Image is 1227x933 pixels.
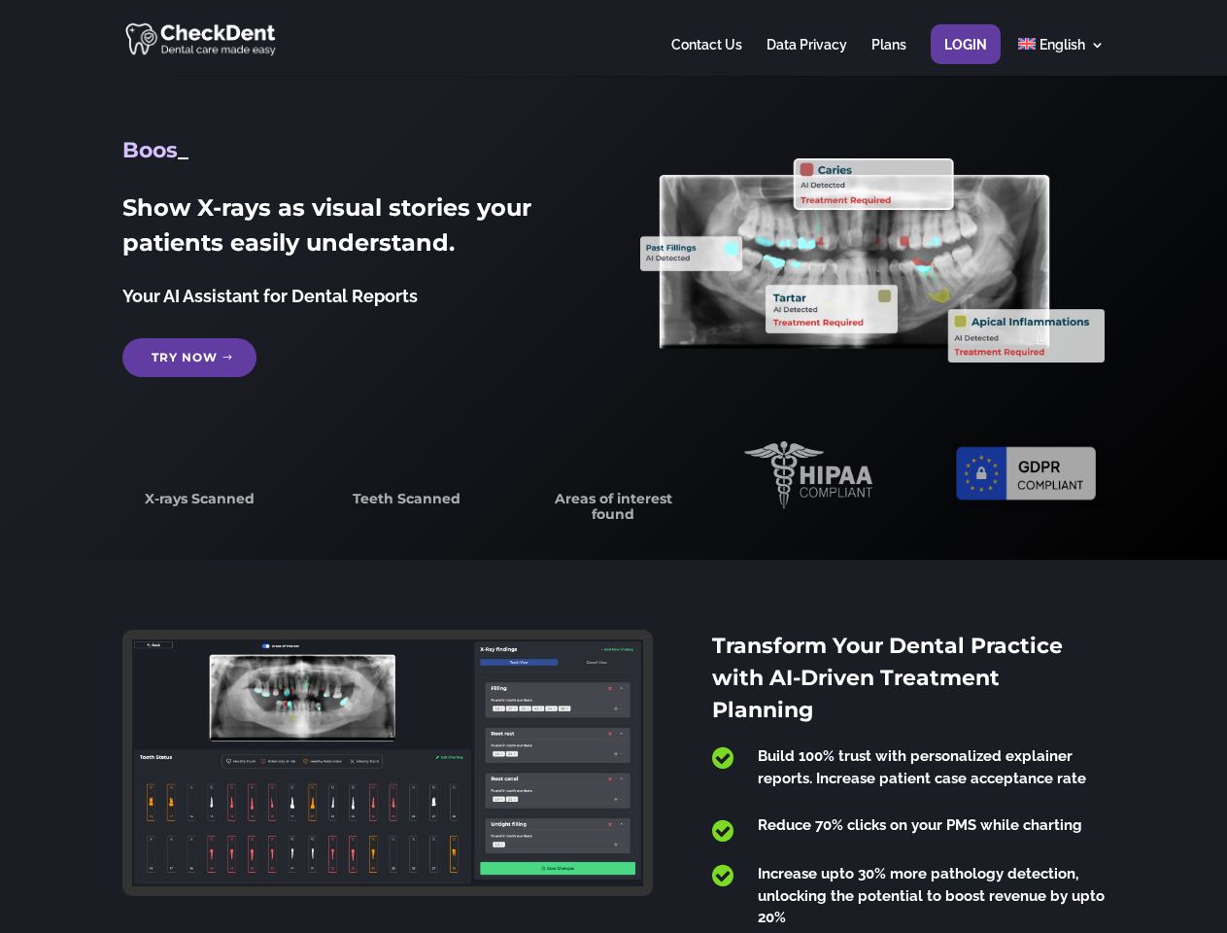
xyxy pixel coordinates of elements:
[767,38,847,76] a: Data Privacy
[712,863,733,888] span: 
[1040,37,1085,52] span: English
[712,818,733,844] span: 
[122,286,418,306] span: Your AI Assistant for Dental Reports
[122,190,586,270] h2: Show X-rays as visual stories your patients easily understand.
[122,137,178,163] span: Boos
[871,38,906,76] a: Plans
[758,816,1082,834] span: Reduce 70% clicks on your PMS while charting
[537,492,691,532] h3: Areas of interest found
[125,19,278,57] img: CheckDent AI
[1018,38,1105,76] a: English
[758,865,1105,926] span: Increase upto 30% more pathology detection, unlocking the potential to boost revenue by upto 20%
[758,747,1086,787] span: Build 100% trust with personalized explainer reports. Increase patient case acceptance rate
[122,338,256,377] a: Try Now
[712,745,733,771] span: 
[178,137,188,163] span: _
[671,38,742,76] a: Contact Us
[640,158,1104,363] img: X_Ray_annotated
[712,633,1063,723] span: Transform Your Dental Practice with AI-Driven Treatment Planning
[122,492,276,516] h3: X-rays Scanned
[329,492,483,516] h3: Teeth Scanned
[944,38,987,76] a: Login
